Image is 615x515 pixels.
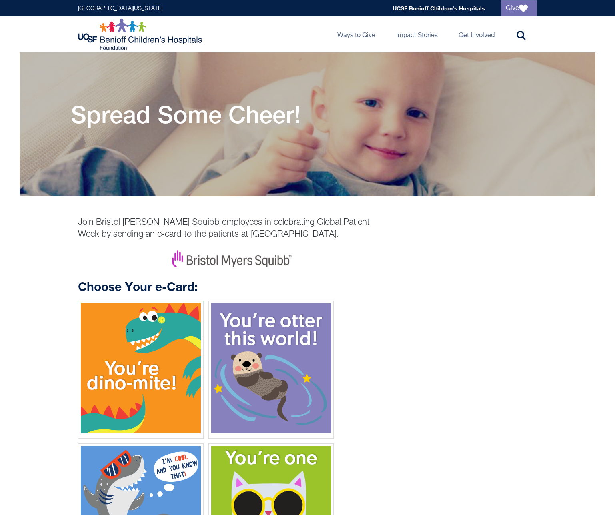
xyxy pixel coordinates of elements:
[501,0,537,16] a: Give
[211,303,331,433] img: Otter
[393,5,485,12] a: UCSF Benioff Children's Hospitals
[390,16,444,52] a: Impact Stories
[452,16,501,52] a: Get Involved
[71,100,301,128] h1: Spread Some Cheer!
[78,301,204,439] div: Dinosaur
[78,216,386,240] p: Join Bristol [PERSON_NAME] Squibb employees in celebrating Global Patient Week by sending an e-ca...
[331,16,382,52] a: Ways to Give
[208,301,334,439] div: Otter
[81,303,201,433] img: Dinosaur
[78,279,198,294] strong: Choose Your e-Card:
[172,250,292,267] img: Bristol Myers Squibb
[78,6,162,11] a: [GEOGRAPHIC_DATA][US_STATE]
[78,18,204,50] img: Logo for UCSF Benioff Children's Hospitals Foundation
